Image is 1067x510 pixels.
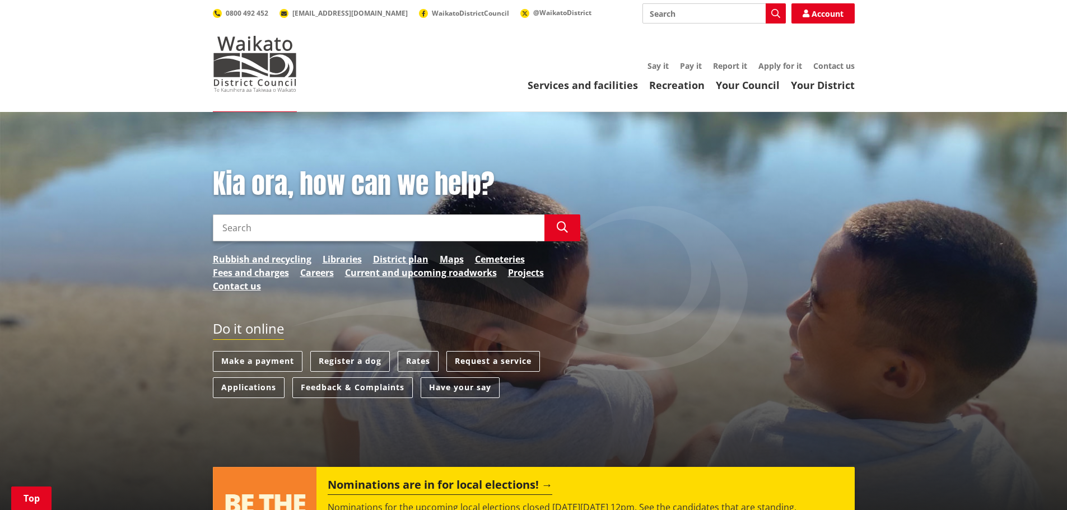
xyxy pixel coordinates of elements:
a: WaikatoDistrictCouncil [419,8,509,18]
a: [EMAIL_ADDRESS][DOMAIN_NAME] [279,8,408,18]
a: Rubbish and recycling [213,252,311,266]
a: Register a dog [310,351,390,372]
a: Maps [440,252,464,266]
a: Top [11,486,52,510]
a: Contact us [213,279,261,293]
a: Make a payment [213,351,302,372]
a: Account [791,3,855,24]
h2: Nominations are in for local elections! [328,478,552,495]
a: Pay it [680,60,702,71]
h1: Kia ora, how can we help? [213,168,580,200]
a: Rates [398,351,439,372]
a: Services and facilities [528,78,638,92]
a: Feedback & Complaints [292,377,413,398]
a: Current and upcoming roadworks [345,266,497,279]
a: Recreation [649,78,705,92]
h2: Do it online [213,321,284,340]
a: @WaikatoDistrict [520,8,591,17]
a: Contact us [813,60,855,71]
a: Projects [508,266,544,279]
a: Applications [213,377,285,398]
a: 0800 492 452 [213,8,268,18]
input: Search input [642,3,786,24]
a: Your Council [716,78,780,92]
span: WaikatoDistrictCouncil [432,8,509,18]
a: District plan [373,252,428,266]
img: Waikato District Council - Te Kaunihera aa Takiwaa o Waikato [213,36,297,92]
span: 0800 492 452 [226,8,268,18]
a: Request a service [446,351,540,372]
a: Report it [713,60,747,71]
a: Careers [300,266,334,279]
a: Fees and charges [213,266,289,279]
span: [EMAIL_ADDRESS][DOMAIN_NAME] [292,8,408,18]
a: Say it [647,60,669,71]
a: Cemeteries [475,252,525,266]
a: Your District [791,78,855,92]
a: Apply for it [758,60,802,71]
a: Have your say [421,377,500,398]
input: Search input [213,214,544,241]
span: @WaikatoDistrict [533,8,591,17]
a: Libraries [323,252,362,266]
